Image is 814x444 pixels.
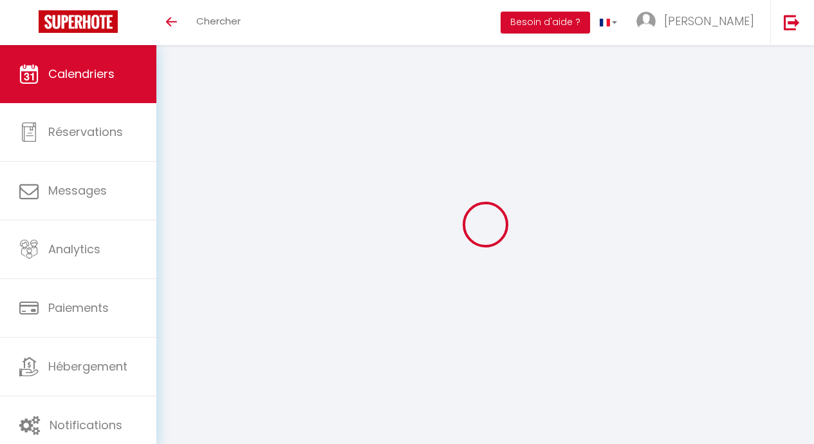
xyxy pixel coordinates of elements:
span: Réservations [48,124,123,140]
img: logout [784,14,800,30]
span: [PERSON_NAME] [664,13,754,29]
span: Notifications [50,417,122,433]
span: Analytics [48,241,100,257]
span: Chercher [196,14,241,28]
img: Super Booking [39,10,118,33]
span: Paiements [48,300,109,316]
span: Hébergement [48,358,127,374]
img: ... [636,12,656,31]
span: Calendriers [48,66,115,82]
button: Besoin d'aide ? [501,12,590,34]
span: Messages [48,182,107,198]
